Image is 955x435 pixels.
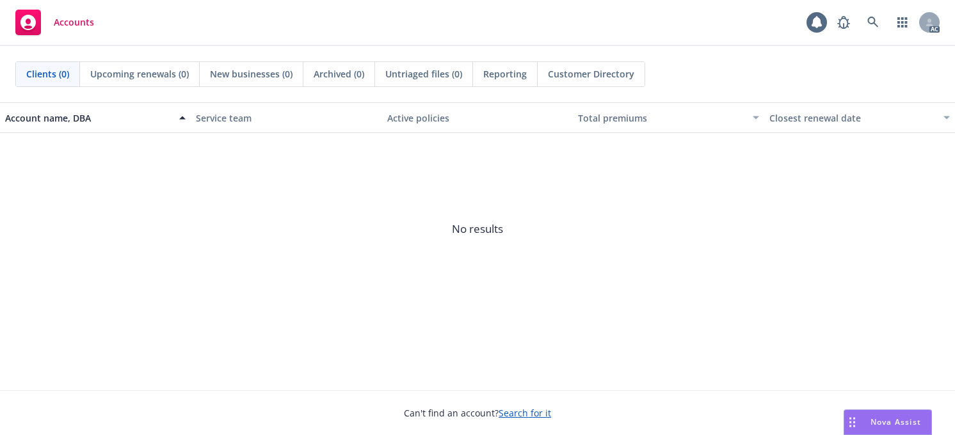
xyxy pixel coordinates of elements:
[196,111,376,125] div: Service team
[844,410,860,434] div: Drag to move
[764,102,955,133] button: Closest renewal date
[844,409,932,435] button: Nova Assist
[387,111,568,125] div: Active policies
[831,10,856,35] a: Report a Bug
[499,407,551,419] a: Search for it
[5,111,172,125] div: Account name, DBA
[382,102,573,133] button: Active policies
[578,111,744,125] div: Total premiums
[890,10,915,35] a: Switch app
[191,102,381,133] button: Service team
[548,67,634,81] span: Customer Directory
[10,4,99,40] a: Accounts
[210,67,293,81] span: New businesses (0)
[90,67,189,81] span: Upcoming renewals (0)
[871,416,921,427] span: Nova Assist
[483,67,527,81] span: Reporting
[573,102,764,133] button: Total premiums
[769,111,936,125] div: Closest renewal date
[385,67,462,81] span: Untriaged files (0)
[404,406,551,420] span: Can't find an account?
[314,67,364,81] span: Archived (0)
[26,67,69,81] span: Clients (0)
[860,10,886,35] a: Search
[54,17,94,28] span: Accounts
